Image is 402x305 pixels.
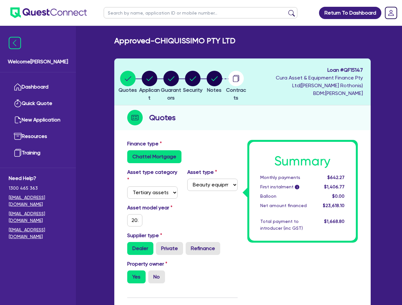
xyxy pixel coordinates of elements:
[248,66,363,74] span: Loan # QF15147
[9,174,67,182] span: Need Help?
[9,37,21,49] img: icon-menu-close
[118,70,137,94] button: Quotes
[225,70,247,102] button: Contracts
[148,270,165,283] label: No
[323,203,345,208] span: $23,618.10
[14,149,22,157] img: training
[14,132,22,140] img: resources
[161,87,181,101] span: Guarantors
[206,70,222,94] button: Notes
[114,36,235,46] h2: Approved - CHIQUISSIMO PTY LTD
[127,242,153,255] label: Dealer
[255,184,318,190] div: First instalment
[186,242,220,255] label: Refinance
[127,270,146,283] label: Yes
[139,70,160,102] button: Applicant
[255,193,318,200] div: Balloon
[9,112,67,128] a: New Application
[327,175,345,180] span: $642.27
[127,140,162,148] label: Finance type
[8,58,68,66] span: Welcome [PERSON_NAME]
[127,110,143,125] img: step-icon
[127,168,178,184] label: Asset type category
[383,5,399,21] a: Dropdown toggle
[122,204,182,212] label: Asset model year
[119,87,137,93] span: Quotes
[207,87,222,93] span: Notes
[14,116,22,124] img: new-application
[139,87,160,101] span: Applicant
[295,185,299,189] span: i
[183,87,202,93] span: Security
[127,260,167,268] label: Property owner
[255,174,318,181] div: Monthly payments
[149,112,176,123] h2: Quotes
[9,95,67,112] a: Quick Quote
[9,226,67,240] a: [EMAIL_ADDRESS][DOMAIN_NAME]
[14,100,22,107] img: quick-quote
[9,185,67,192] span: 1300 465 363
[127,232,162,239] label: Supplier type
[183,70,203,94] button: Security
[187,168,217,176] label: Asset type
[324,219,345,224] span: $1,668.80
[255,202,318,209] div: Net amount financed
[319,7,381,19] a: Return To Dashboard
[9,128,67,145] a: Resources
[9,79,67,95] a: Dashboard
[104,7,297,18] input: Search by name, application ID or mobile number...
[332,194,345,199] span: $0.00
[9,194,67,208] a: [EMAIL_ADDRESS][DOMAIN_NAME]
[160,70,182,102] button: Guarantors
[127,150,181,163] label: Chattel Mortgage
[324,184,345,189] span: $1,406.77
[9,210,67,224] a: [EMAIL_ADDRESS][DOMAIN_NAME]
[9,145,67,161] a: Training
[260,153,345,169] h1: Summary
[255,218,318,232] div: Total payment to introducer (inc GST)
[248,89,363,97] span: BDM: [PERSON_NAME]
[10,7,87,18] img: quest-connect-logo-blue
[156,242,183,255] label: Private
[276,75,363,89] span: Cura Asset & Equipment Finance Pty Ltd ( [PERSON_NAME] Rothonis )
[226,87,246,101] span: Contracts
